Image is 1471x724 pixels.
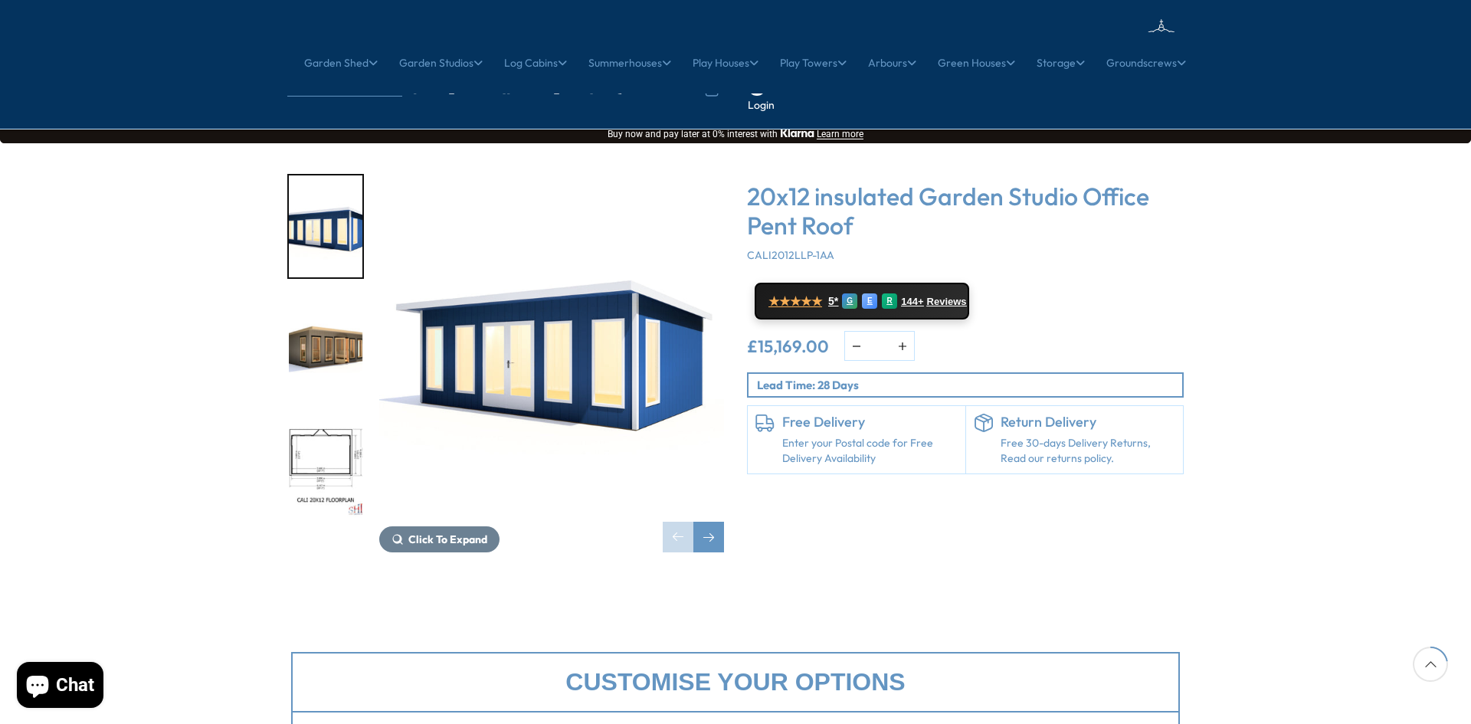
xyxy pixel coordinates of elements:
a: Summerhouses [588,44,671,82]
a: Garden Studios [399,44,483,82]
h6: Free Delivery [782,414,958,431]
a: ★★★★★ 5* G E R 144+ Reviews [755,283,969,319]
a: 01406307230 [611,84,689,94]
ins: £15,169.00 [747,338,829,355]
span: Click To Expand [408,532,487,546]
a: Arbours [868,44,916,82]
a: Login [748,98,775,113]
a: Enter your Postal code for Free Delivery Availability [782,436,958,466]
a: Green Houses [938,44,1015,82]
button: Click To Expand [379,526,500,552]
div: E [862,293,877,309]
div: Previous slide [663,522,693,552]
p: Lead Time: 28 Days [757,377,1182,393]
span: Reviews [927,296,967,308]
img: Cali20x12FLOORPLAN_b21cced5-81b0-4154-a8b0-13e96ca565f1_200x200.jpg [289,415,362,517]
span: CALI2012LLP-1AA [747,248,834,262]
img: 20x12 insulated Garden Studio Office Pent Roof - Best Shed [379,174,724,519]
inbox-online-store-chat: Shopify online store chat [12,662,108,712]
div: 1 / 7 [287,174,364,279]
div: G [842,293,857,309]
a: Play Houses [693,44,758,82]
a: Groundscrews [1106,44,1186,82]
p: Free 30-days Delivery Returns, Read our returns policy. [1001,436,1176,466]
img: Cali20x12ajarLH_8a4f104e-ca63-4477-b043-f300193c33a3_200x200.jpg [289,296,362,398]
a: Play Towers [780,44,847,82]
img: 20X12CALIPENTBLUEWHITERH_189c9843-246f-4764-a48d-05dbace7b2cf_200x200.jpg [289,175,362,277]
span: 144+ [901,296,923,308]
a: Garden Shed [304,44,378,82]
div: 1 / 7 [379,174,724,552]
a: Log Cabins [504,44,567,82]
a: [EMAIL_ADDRESS][DOMAIN_NAME] [402,84,594,94]
a: Storage [1037,44,1085,82]
h3: 20x12 insulated Garden Studio Office Pent Roof [747,182,1184,241]
span: ★★★★★ [768,294,822,309]
div: 3 / 7 [287,414,364,519]
div: Next slide [693,522,724,552]
img: logo [1076,15,1184,65]
h6: Return Delivery [1001,414,1176,431]
div: R [882,293,897,309]
div: 2 / 7 [287,294,364,399]
div: Customise your options [291,652,1180,713]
